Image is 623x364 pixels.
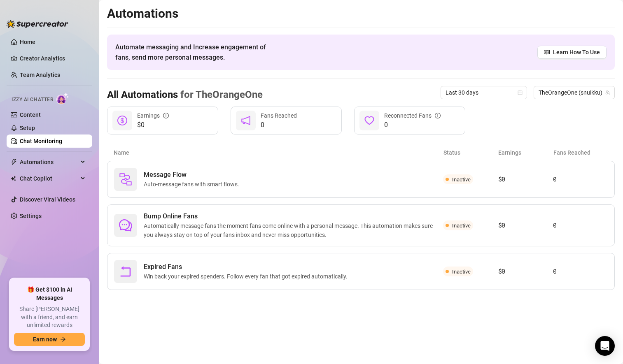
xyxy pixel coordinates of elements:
[498,148,553,157] article: Earnings
[178,89,263,100] span: for TheOrangeOne
[605,90,610,95] span: team
[553,267,608,276] article: 0
[452,176,471,183] span: Inactive
[20,196,75,203] a: Discover Viral Videos
[144,221,443,239] span: Automatically message fans the moment fans come online with a personal message. This automation m...
[452,223,471,229] span: Inactive
[539,86,610,99] span: TheOrangeOne (snuikku)
[144,262,351,272] span: Expired Fans
[117,116,127,125] span: dollar
[107,88,263,102] h3: All Automations
[364,116,374,125] span: heart
[443,148,498,157] article: Status
[144,170,243,180] span: Message Flow
[452,269,471,275] span: Inactive
[553,48,600,57] span: Learn How To Use
[20,39,35,45] a: Home
[107,6,615,21] h2: Automations
[114,148,443,157] article: Name
[553,220,608,230] article: 0
[498,220,553,230] article: $0
[20,111,41,118] a: Content
[163,113,169,118] span: info-circle
[119,265,132,278] span: rollback
[119,173,132,186] img: svg%3e
[20,125,35,131] a: Setup
[7,20,68,28] img: logo-BBDzfeDw.svg
[144,180,243,189] span: Auto-message fans with smart flows.
[384,120,441,130] span: 0
[12,96,53,104] span: Izzy AI Chatter
[14,286,85,302] span: 🎁 Get $100 in AI Messages
[20,155,78,169] span: Automations
[144,211,443,221] span: Bump Online Fans
[241,116,251,125] span: notification
[20,213,42,219] a: Settings
[20,138,62,144] a: Chat Monitoring
[115,42,274,63] span: Automate messaging and Increase engagement of fans, send more personal messages.
[435,113,441,118] span: info-circle
[498,174,553,184] article: $0
[33,336,57,343] span: Earn now
[11,159,17,165] span: thunderbolt
[20,72,60,78] a: Team Analytics
[14,305,85,329] span: Share [PERSON_NAME] with a friend, and earn unlimited rewards
[137,120,169,130] span: $0
[544,49,550,55] span: read
[20,52,86,65] a: Creator Analytics
[60,336,66,342] span: arrow-right
[595,336,615,356] div: Open Intercom Messenger
[20,172,78,185] span: Chat Copilot
[119,219,132,232] span: comment
[498,267,553,276] article: $0
[56,93,69,104] img: AI Chatter
[14,333,85,346] button: Earn nowarrow-right
[446,86,522,99] span: Last 30 days
[11,176,16,181] img: Chat Copilot
[384,111,441,120] div: Reconnected Fans
[553,174,608,184] article: 0
[553,148,608,157] article: Fans Reached
[261,112,297,119] span: Fans Reached
[137,111,169,120] div: Earnings
[261,120,297,130] span: 0
[144,272,351,281] span: Win back your expired spenders. Follow every fan that got expired automatically.
[537,46,607,59] a: Learn How To Use
[518,90,523,95] span: calendar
